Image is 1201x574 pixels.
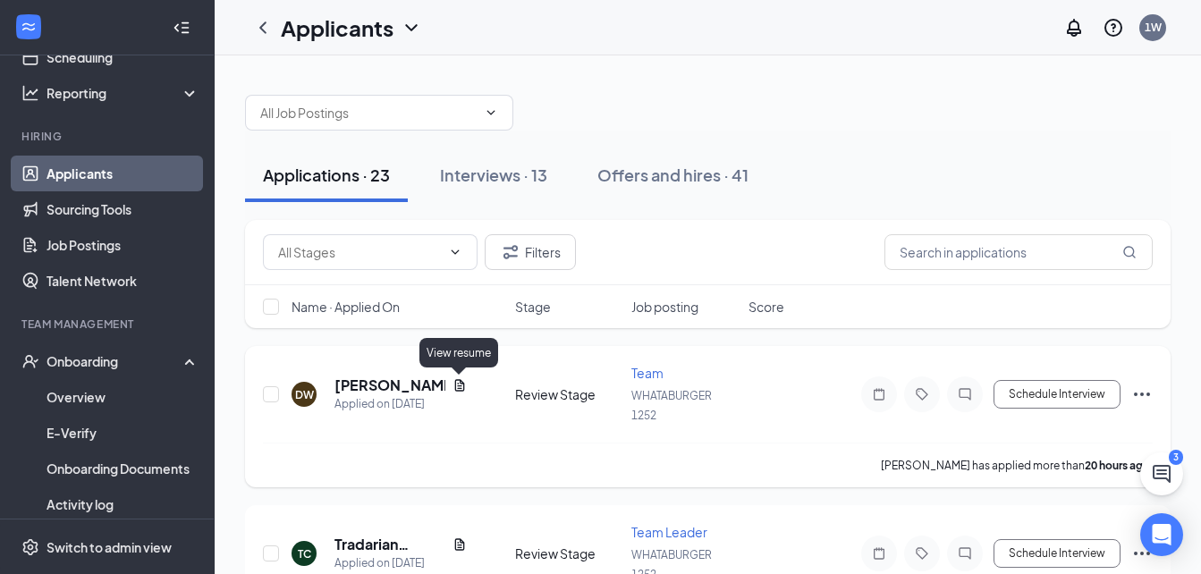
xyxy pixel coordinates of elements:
[868,387,890,401] svg: Note
[440,164,547,186] div: Interviews · 13
[47,352,184,370] div: Onboarding
[260,103,477,122] input: All Job Postings
[334,395,467,413] div: Applied on [DATE]
[911,387,933,401] svg: Tag
[749,298,784,316] span: Score
[47,415,199,451] a: E-Verify
[47,156,199,191] a: Applicants
[631,365,664,381] span: Team
[448,245,462,259] svg: ChevronDown
[994,380,1121,409] button: Schedule Interview
[295,387,314,402] div: DW
[47,39,199,75] a: Scheduling
[1131,384,1153,405] svg: Ellipses
[47,486,199,522] a: Activity log
[334,376,445,395] h5: [PERSON_NAME]
[281,13,393,43] h1: Applicants
[485,234,576,270] button: Filter Filters
[1063,17,1085,38] svg: Notifications
[1169,450,1183,465] div: 3
[452,537,467,552] svg: Document
[1145,20,1162,35] div: 1W
[597,164,749,186] div: Offers and hires · 41
[911,546,933,561] svg: Tag
[884,234,1153,270] input: Search in applications
[401,17,422,38] svg: ChevronDown
[500,241,521,263] svg: Filter
[47,84,200,102] div: Reporting
[47,538,172,556] div: Switch to admin view
[47,227,199,263] a: Job Postings
[292,298,400,316] span: Name · Applied On
[278,242,441,262] input: All Stages
[452,378,467,393] svg: Document
[954,546,976,561] svg: ChatInactive
[954,387,976,401] svg: ChatInactive
[515,544,622,562] div: Review Stage
[881,458,1153,473] p: [PERSON_NAME] has applied more than .
[21,317,196,332] div: Team Management
[1131,543,1153,564] svg: Ellipses
[515,298,551,316] span: Stage
[484,106,498,120] svg: ChevronDown
[631,298,698,316] span: Job posting
[252,17,274,38] svg: ChevronLeft
[1122,245,1137,259] svg: MagnifyingGlass
[47,191,199,227] a: Sourcing Tools
[1151,463,1172,485] svg: ChatActive
[21,538,39,556] svg: Settings
[21,129,196,144] div: Hiring
[631,524,707,540] span: Team Leader
[298,546,311,561] div: TC
[21,352,39,370] svg: UserCheck
[1085,459,1150,472] b: 20 hours ago
[419,338,498,367] div: View resume
[47,451,199,486] a: Onboarding Documents
[994,539,1121,568] button: Schedule Interview
[21,84,39,102] svg: Analysis
[334,535,445,554] h5: Tradarian [PERSON_NAME]
[20,18,38,36] svg: WorkstreamLogo
[263,164,390,186] div: Applications · 23
[631,389,712,422] span: WHATABURGER 1252
[868,546,890,561] svg: Note
[1140,452,1183,495] button: ChatActive
[515,385,622,403] div: Review Stage
[47,263,199,299] a: Talent Network
[334,554,467,572] div: Applied on [DATE]
[47,379,199,415] a: Overview
[1103,17,1124,38] svg: QuestionInfo
[1140,513,1183,556] div: Open Intercom Messenger
[173,19,190,37] svg: Collapse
